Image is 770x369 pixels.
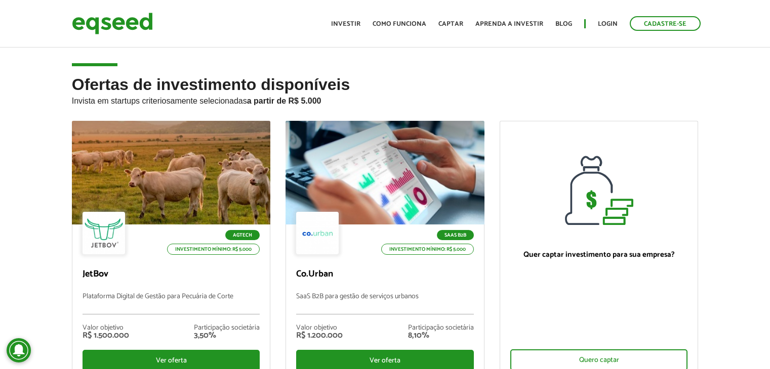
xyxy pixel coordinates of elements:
a: Aprenda a investir [475,21,543,27]
strong: a partir de R$ 5.000 [247,97,321,105]
div: Valor objetivo [296,325,343,332]
div: R$ 1.500.000 [83,332,129,340]
a: Login [598,21,618,27]
p: Plataforma Digital de Gestão para Pecuária de Corte [83,293,260,314]
div: 8,10% [408,332,474,340]
div: Participação societária [408,325,474,332]
a: Cadastre-se [630,16,701,31]
p: Investimento mínimo: R$ 5.000 [167,244,260,255]
img: EqSeed [72,10,153,37]
div: 3,50% [194,332,260,340]
p: Invista em startups criteriosamente selecionadas [72,94,699,106]
p: SaaS B2B [437,230,474,240]
a: Investir [331,21,360,27]
a: Blog [555,21,572,27]
div: R$ 1.200.000 [296,332,343,340]
p: Co.Urban [296,269,474,280]
p: JetBov [83,269,260,280]
p: Investimento mínimo: R$ 5.000 [381,244,474,255]
h2: Ofertas de investimento disponíveis [72,76,699,121]
a: Captar [438,21,463,27]
p: Quer captar investimento para sua empresa? [510,250,688,259]
p: Agtech [225,230,260,240]
p: SaaS B2B para gestão de serviços urbanos [296,293,474,314]
div: Valor objetivo [83,325,129,332]
a: Como funciona [373,21,426,27]
div: Participação societária [194,325,260,332]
